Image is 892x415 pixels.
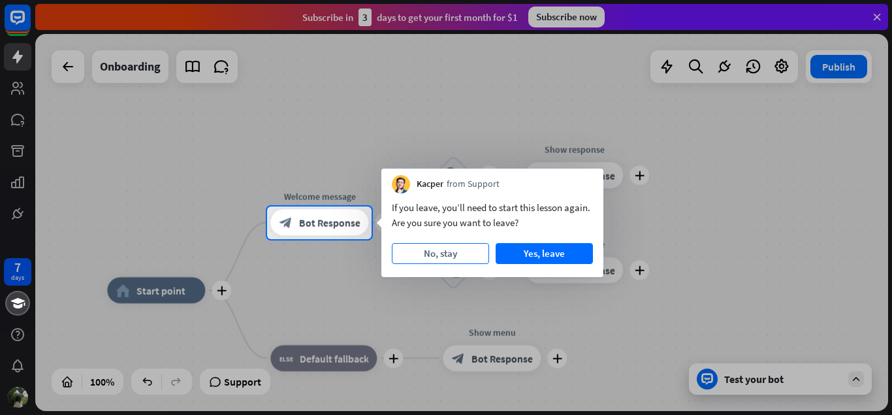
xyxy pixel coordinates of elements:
[10,5,50,44] button: Open LiveChat chat widget
[279,216,292,229] i: block_bot_response
[417,178,443,191] span: Kacper
[392,243,489,264] button: No, stay
[392,200,593,230] div: If you leave, you’ll need to start this lesson again. Are you sure you want to leave?
[496,243,593,264] button: Yes, leave
[447,178,500,191] span: from Support
[298,216,360,229] span: Bot Response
